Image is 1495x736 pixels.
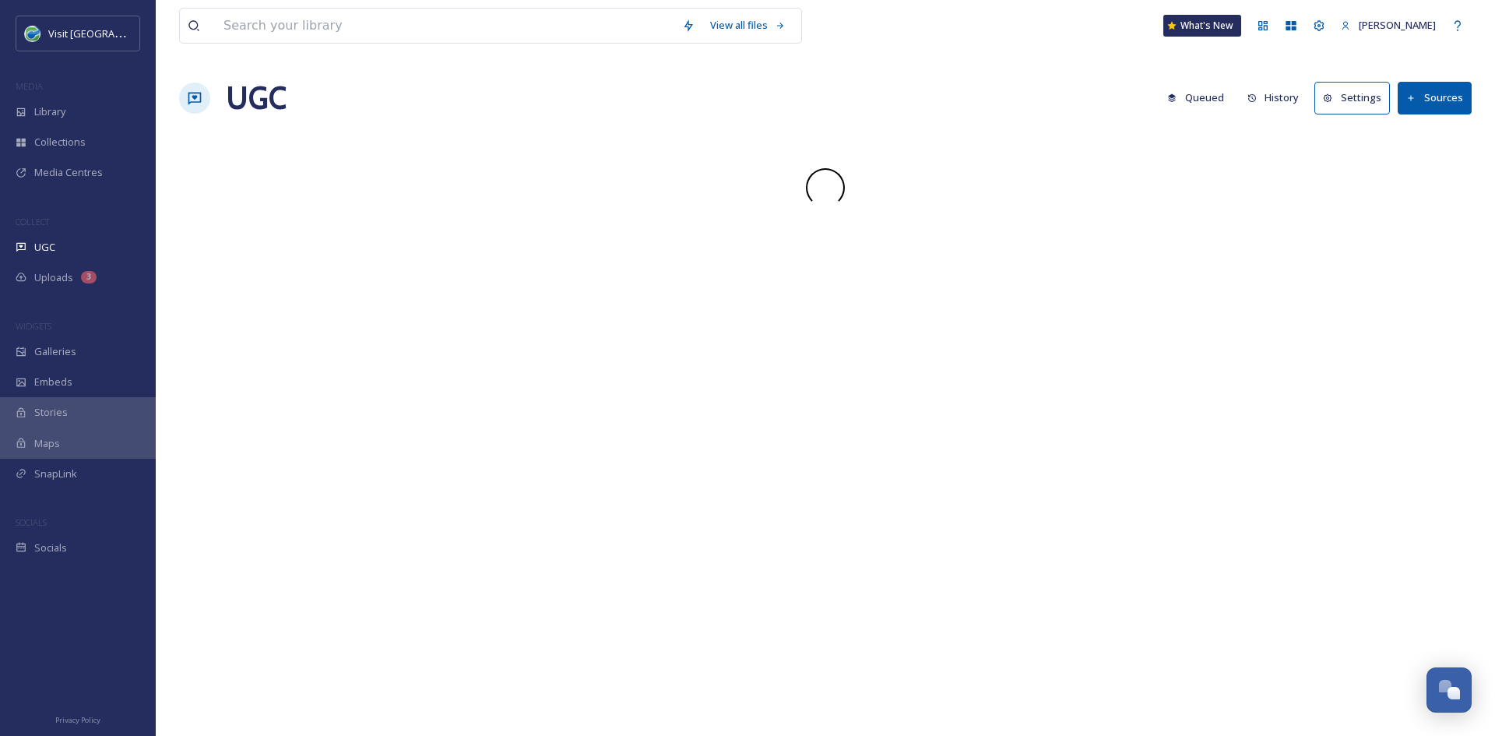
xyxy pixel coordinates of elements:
[1314,82,1398,114] a: Settings
[1240,83,1307,113] button: History
[1163,15,1241,37] a: What's New
[16,320,51,332] span: WIDGETS
[34,405,68,420] span: Stories
[34,104,65,119] span: Library
[1240,83,1315,113] a: History
[1398,82,1472,114] button: Sources
[34,270,73,285] span: Uploads
[48,26,224,40] span: Visit [GEOGRAPHIC_DATA] [US_STATE]
[25,26,40,41] img: cvctwitlogo_400x400.jpg
[702,10,793,40] a: View all files
[16,216,49,227] span: COLLECT
[1159,83,1240,113] a: Queued
[16,516,47,528] span: SOCIALS
[55,710,100,728] a: Privacy Policy
[34,541,67,555] span: Socials
[1314,82,1390,114] button: Settings
[34,436,60,451] span: Maps
[226,75,287,121] a: UGC
[81,271,97,283] div: 3
[1159,83,1232,113] button: Queued
[216,9,674,43] input: Search your library
[34,165,103,180] span: Media Centres
[34,467,77,481] span: SnapLink
[1426,667,1472,713] button: Open Chat
[34,240,55,255] span: UGC
[34,375,72,389] span: Embeds
[34,344,76,359] span: Galleries
[16,80,43,92] span: MEDIA
[55,715,100,725] span: Privacy Policy
[1359,18,1436,32] span: [PERSON_NAME]
[1333,10,1444,40] a: [PERSON_NAME]
[34,135,86,150] span: Collections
